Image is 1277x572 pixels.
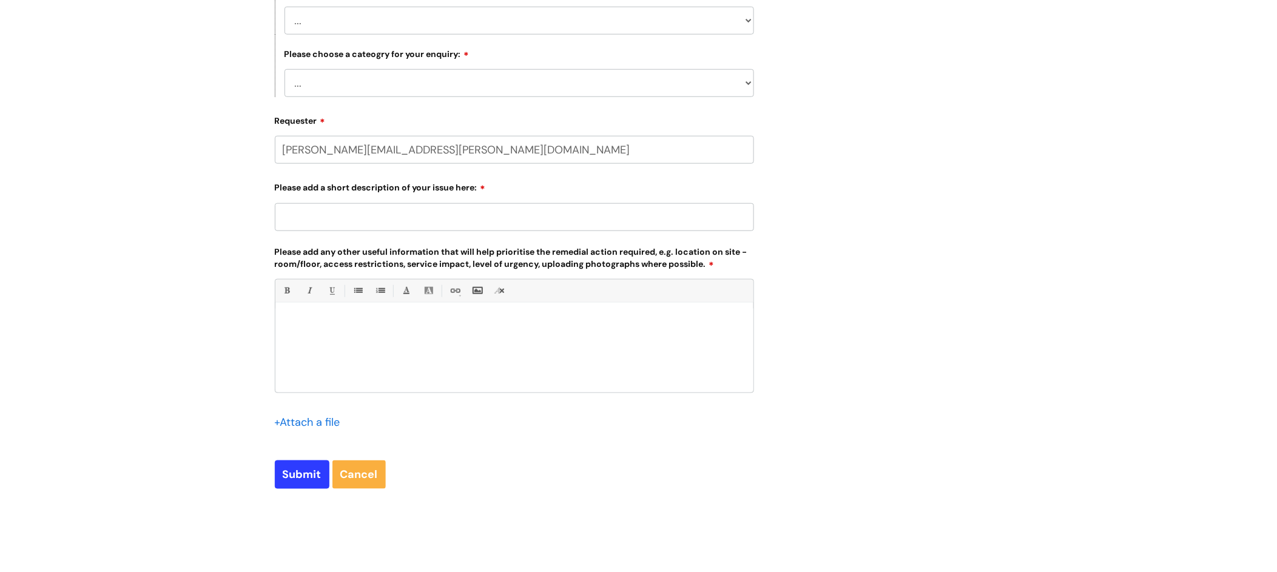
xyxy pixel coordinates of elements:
a: Italic (Ctrl-I) [302,283,317,298]
a: Link [447,283,462,298]
label: Please add any other useful information that will help prioritise the remedial action required, e... [275,244,754,269]
label: Requester [275,112,754,126]
a: Insert Image... [470,283,485,298]
a: Bold (Ctrl-B) [279,283,294,298]
a: Underline(Ctrl-U) [324,283,339,298]
a: Font Color [399,283,414,298]
a: 1. Ordered List (Ctrl-Shift-8) [372,283,388,298]
a: Back Color [421,283,436,298]
label: Please choose a cateogry for your enquiry: [285,47,470,59]
div: Attach a file [275,412,348,432]
label: Please add a short description of your issue here: [275,178,754,193]
a: Remove formatting (Ctrl-\) [492,283,507,298]
input: Email [275,136,754,164]
input: Submit [275,460,329,488]
a: • Unordered List (Ctrl-Shift-7) [350,283,365,298]
a: Cancel [332,460,386,488]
